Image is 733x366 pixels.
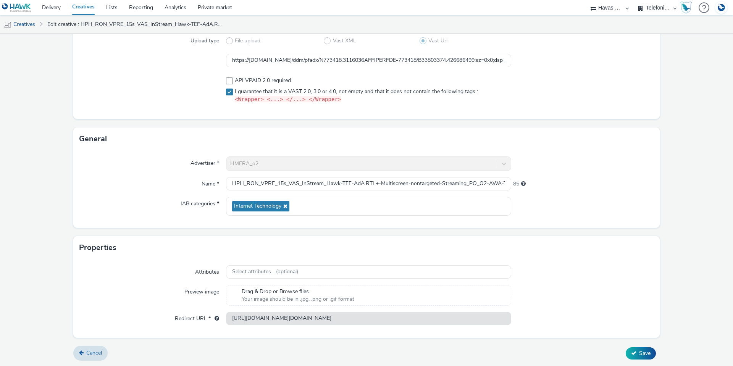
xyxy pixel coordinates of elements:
input: url... [226,312,511,325]
span: Drag & Drop or Browse files. [242,288,354,295]
label: Name * [199,177,222,188]
div: URL will be used as a validation URL with some SSPs and it will be the redirection URL of your cr... [211,315,219,322]
span: I guarantee that it is a VAST 2.0, 3.0 or 4.0, not empty and that it does not contain the followi... [235,88,478,104]
h3: General [79,133,107,145]
label: Redirect URL * [172,312,222,322]
input: Name [226,177,511,190]
code: <Wrapper> <...> </...> </Wrapper> [235,96,341,102]
a: Hawk Academy [680,2,695,14]
button: Save [626,347,656,360]
label: Advertiser * [187,156,222,167]
input: Vast URL [226,54,511,67]
span: API VPAID 2.0 required [235,77,291,84]
h3: Properties [79,242,116,253]
span: Cancel [86,349,102,356]
label: Preview image [181,285,222,296]
img: mobile [4,21,11,29]
span: Vast Url [428,37,447,45]
a: Edit creative : HPH_RON_VPRE_15s_VAS_InStream_Hawk-TEF-AdA.RTL+-Multiscreen-nontargeted-Streaming... [44,15,227,34]
img: Account DE [715,2,727,14]
span: Vast XML [333,37,356,45]
span: Select attributes... (optional) [232,269,298,275]
span: Your image should be in .jpg, .png or .gif format [242,295,354,303]
label: IAB categories * [178,197,222,208]
label: Attributes [192,265,222,276]
img: undefined Logo [2,3,31,13]
label: Upload type [187,34,222,45]
span: 85 [513,180,519,188]
span: File upload [235,37,260,45]
img: Hawk Academy [680,2,692,14]
span: Internet Technology [234,203,281,210]
a: Cancel [73,346,108,360]
span: Save [639,350,651,357]
div: Maximum 255 characters [521,180,526,188]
